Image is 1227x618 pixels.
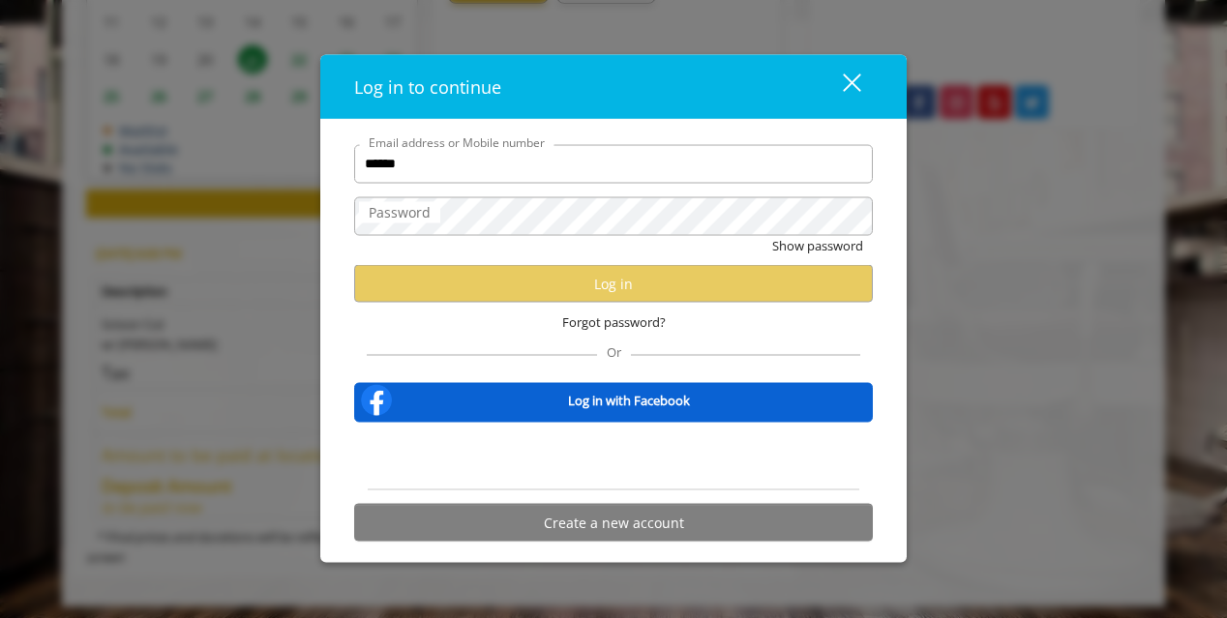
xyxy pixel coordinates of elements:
button: close dialog [807,67,873,106]
div: close dialog [821,73,859,102]
label: Email address or Mobile number [359,132,554,151]
span: Forgot password? [562,312,666,333]
label: Password [359,201,440,222]
button: Show password [772,235,863,255]
button: Log in [354,265,873,303]
iframe: Sign in with Google Button [516,435,712,478]
input: Email address or Mobile number [354,144,873,183]
span: Log in to continue [354,74,501,98]
img: facebook-logo [357,381,396,420]
input: Password [354,196,873,235]
button: Create a new account [354,504,873,542]
b: Log in with Facebook [568,390,690,410]
span: Or [597,343,631,361]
